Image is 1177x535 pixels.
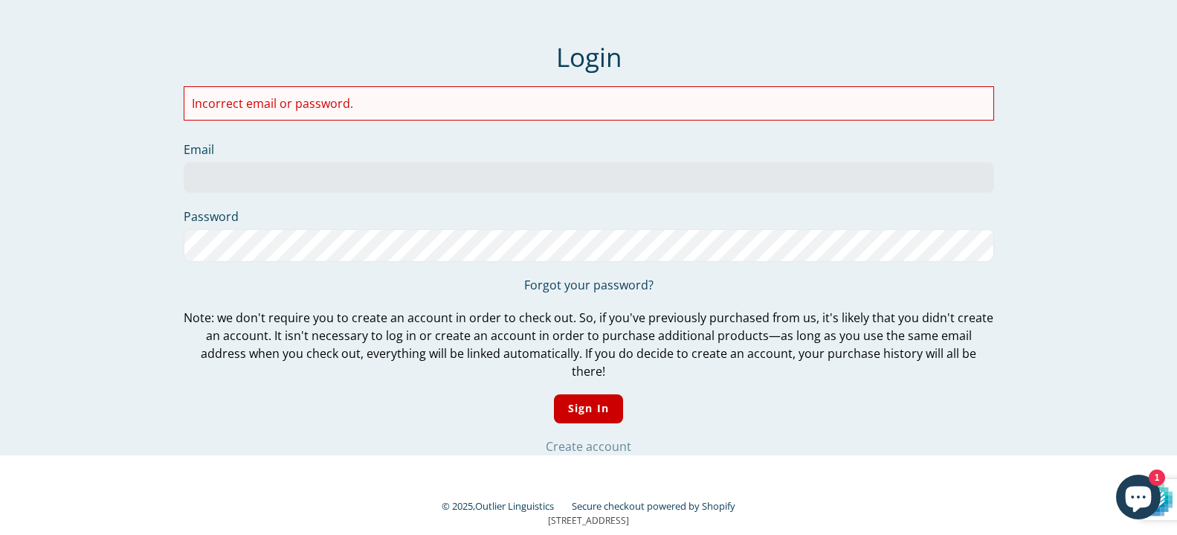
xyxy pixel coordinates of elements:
[184,42,994,73] h1: Login
[475,499,554,513] a: Outlier Linguistics
[184,514,994,528] p: [STREET_ADDRESS]
[184,309,994,380] p: Note: we don't require you to create an account in order to check out. So, if you've previously p...
[524,277,654,293] a: Forgot your password?
[1112,475,1165,523] inbox-online-store-chat: Shopify online store chat
[184,208,994,225] label: Password
[184,141,994,158] label: Email
[554,394,623,423] input: Sign In
[546,438,631,455] a: Create account
[442,499,569,513] small: © 2025,
[572,499,735,513] a: Secure checkout powered by Shopify
[192,94,986,112] li: Incorrect email or password.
